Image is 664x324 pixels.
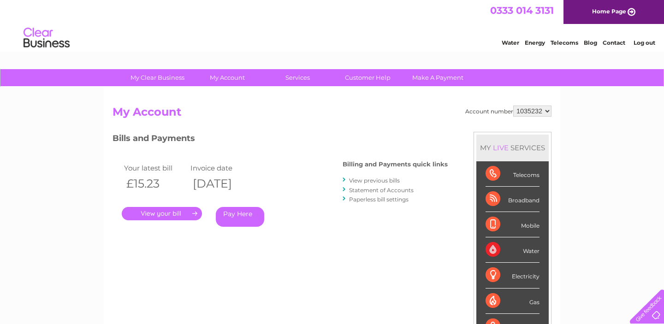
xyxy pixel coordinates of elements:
h2: My Account [113,106,551,123]
a: My Clear Business [119,69,196,86]
th: [DATE] [188,174,255,193]
a: Services [260,69,336,86]
div: Account number [465,106,551,117]
a: Water [502,39,519,46]
th: £15.23 [122,174,188,193]
div: LIVE [491,143,510,152]
td: Your latest bill [122,162,188,174]
a: View previous bills [349,177,400,184]
div: Clear Business is a trading name of Verastar Limited (registered in [GEOGRAPHIC_DATA] No. 3667643... [115,5,551,45]
h3: Bills and Payments [113,132,448,148]
a: Pay Here [216,207,264,227]
a: Statement of Accounts [349,187,414,194]
div: Water [486,237,539,263]
div: Electricity [486,263,539,288]
a: Make A Payment [400,69,476,86]
div: Gas [486,289,539,314]
a: 0333 014 3131 [490,5,554,16]
h4: Billing and Payments quick links [343,161,448,168]
a: Log out [634,39,655,46]
a: Customer Help [330,69,406,86]
a: Paperless bill settings [349,196,409,203]
a: . [122,207,202,220]
img: logo.png [23,24,70,52]
a: My Account [190,69,266,86]
a: Contact [603,39,625,46]
a: Telecoms [551,39,578,46]
div: Mobile [486,212,539,237]
div: Broadband [486,187,539,212]
a: Blog [584,39,597,46]
td: Invoice date [188,162,255,174]
div: MY SERVICES [476,135,549,161]
div: Telecoms [486,161,539,187]
a: Energy [525,39,545,46]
